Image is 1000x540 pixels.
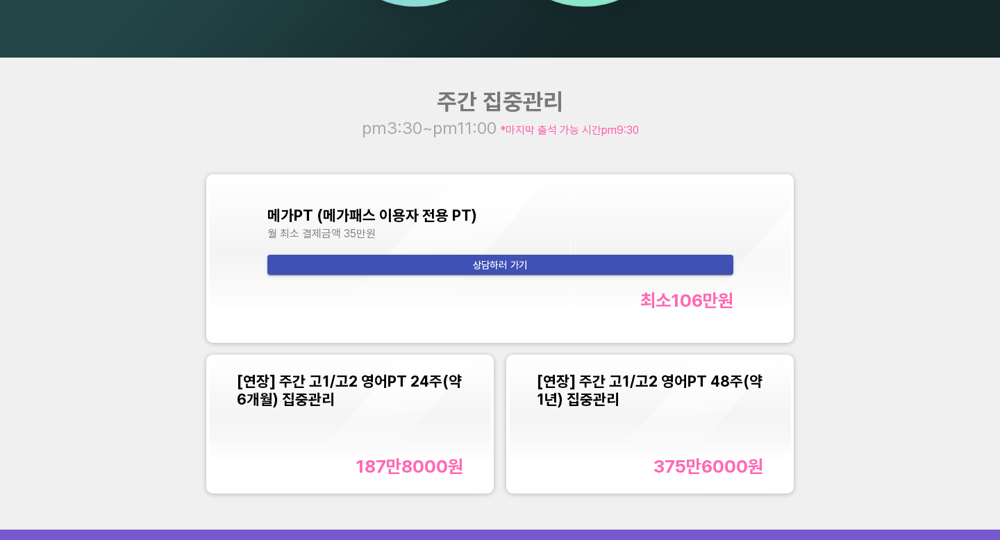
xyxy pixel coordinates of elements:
[362,118,501,138] span: pm3:30~pm11:00
[537,372,762,408] span: [연장] 주간 고1/고2 영어PT 48주(약 1년) 집중관리
[356,455,463,477] div: 187만8000 원
[267,255,733,275] button: 상담하러 가기
[653,455,763,477] div: 375만6000 원
[501,124,639,137] span: *마지막 출석 가능 시간 pm9:30
[267,206,477,224] span: 메가PT (메가패스 이용자 전용 PT)
[437,87,563,115] span: 주간 집중관리
[278,256,722,273] span: 상담하러 가기
[237,372,462,408] span: [연장] 주간 고1/고2 영어PT 24주(약 6개월) 집중관리
[640,289,733,311] div: 최소 106만 원
[267,227,733,240] div: 월 최소 결제금액 35만원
